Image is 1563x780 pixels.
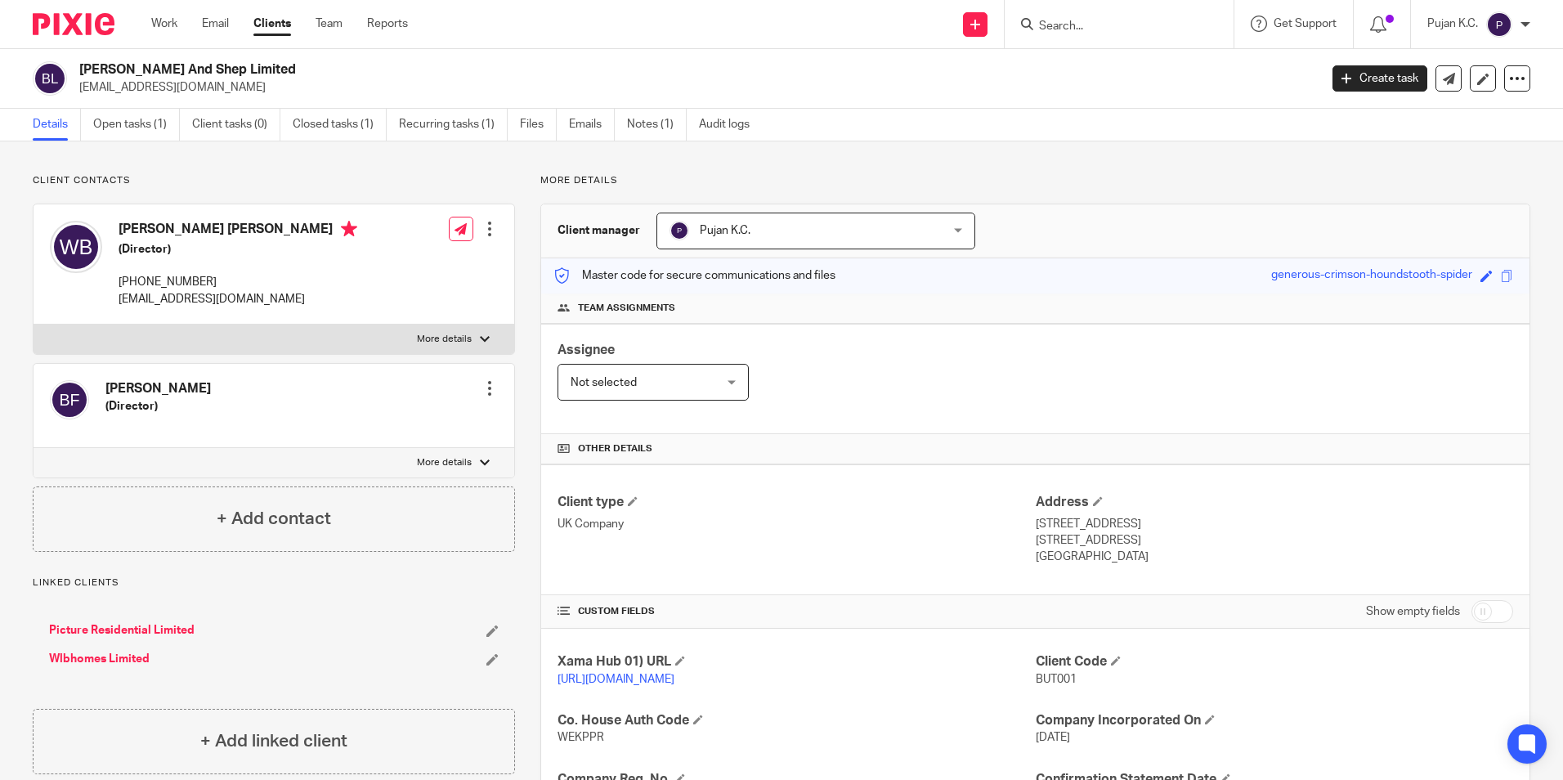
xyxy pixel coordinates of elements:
[569,109,615,141] a: Emails
[50,221,102,273] img: svg%3E
[119,274,357,290] p: [PHONE_NUMBER]
[1036,712,1513,729] h4: Company Incorporated On
[399,109,508,141] a: Recurring tasks (1)
[558,605,1035,618] h4: CUSTOM FIELDS
[700,225,750,236] span: Pujan K.C.
[1486,11,1512,38] img: svg%3E
[119,221,357,241] h4: [PERSON_NAME] [PERSON_NAME]
[1036,732,1070,743] span: [DATE]
[1036,674,1077,685] span: BUT001
[217,506,331,531] h4: + Add contact
[202,16,229,32] a: Email
[670,221,689,240] img: svg%3E
[578,302,675,315] span: Team assignments
[417,456,472,469] p: More details
[578,442,652,455] span: Other details
[105,380,211,397] h4: [PERSON_NAME]
[1037,20,1185,34] input: Search
[341,221,357,237] i: Primary
[1332,65,1427,92] a: Create task
[699,109,762,141] a: Audit logs
[33,109,81,141] a: Details
[93,109,180,141] a: Open tasks (1)
[540,174,1530,187] p: More details
[1036,549,1513,565] p: [GEOGRAPHIC_DATA]
[520,109,557,141] a: Files
[33,576,515,589] p: Linked clients
[558,222,640,239] h3: Client manager
[50,380,89,419] img: svg%3E
[1427,16,1478,32] p: Pujan K.C.
[553,267,835,284] p: Master code for secure communications and files
[558,343,615,356] span: Assignee
[1036,653,1513,670] h4: Client Code
[627,109,687,141] a: Notes (1)
[558,674,674,685] a: [URL][DOMAIN_NAME]
[316,16,343,32] a: Team
[558,712,1035,729] h4: Co. House Auth Code
[1036,494,1513,511] h4: Address
[571,377,637,388] span: Not selected
[1274,18,1337,29] span: Get Support
[33,174,515,187] p: Client contacts
[192,109,280,141] a: Client tasks (0)
[253,16,291,32] a: Clients
[558,494,1035,511] h4: Client type
[558,732,604,743] span: WEKPPR
[1036,516,1513,532] p: [STREET_ADDRESS]
[119,291,357,307] p: [EMAIL_ADDRESS][DOMAIN_NAME]
[200,728,347,754] h4: + Add linked client
[1366,603,1460,620] label: Show empty fields
[119,241,357,258] h5: (Director)
[33,13,114,35] img: Pixie
[293,109,387,141] a: Closed tasks (1)
[79,79,1308,96] p: [EMAIL_ADDRESS][DOMAIN_NAME]
[1271,267,1472,285] div: generous-crimson-houndstooth-spider
[105,398,211,415] h5: (Director)
[33,61,67,96] img: svg%3E
[417,333,472,346] p: More details
[79,61,1062,78] h2: [PERSON_NAME] And Shep Limited
[49,622,195,639] a: Picture Residential Limited
[367,16,408,32] a: Reports
[558,516,1035,532] p: UK Company
[49,651,150,667] a: Wlbhomes Limited
[151,16,177,32] a: Work
[1036,532,1513,549] p: [STREET_ADDRESS]
[558,653,1035,670] h4: Xama Hub 01) URL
